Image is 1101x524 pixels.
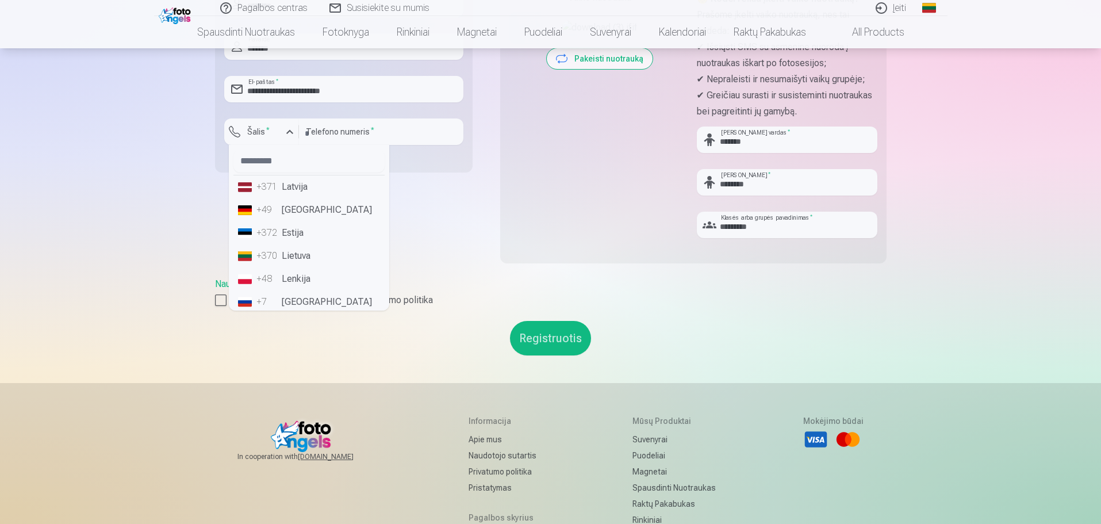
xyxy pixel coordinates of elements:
li: Lenkija [233,267,385,290]
a: Fotoknyga [309,16,383,48]
a: Rinkiniai [383,16,443,48]
p: ✔ Išsiųsti SMS su asmenine nuoroda į nuotraukas iškart po fotosesijos; [697,39,877,71]
a: Raktų pakabukas [720,16,820,48]
div: +48 [256,272,279,286]
div: +372 [256,226,279,240]
a: Naudotojo sutartis [215,278,288,289]
h5: Pagalbos skyrius [469,512,545,523]
li: [GEOGRAPHIC_DATA] [233,198,385,221]
a: Naudotojo sutartis [469,447,545,464]
p: ✔ Greičiau surasti ir susisteminti nuotraukas bei pagreitinti jų gamybą. [697,87,877,120]
button: Šalis* [224,118,299,145]
li: [GEOGRAPHIC_DATA] [233,290,385,313]
a: Pristatymas [469,480,545,496]
div: +7 [256,295,279,309]
a: [DOMAIN_NAME] [298,452,381,461]
a: Puodeliai [511,16,576,48]
a: Spausdinti nuotraukas [183,16,309,48]
a: Privatumo politika [469,464,545,480]
h5: Informacija [469,415,545,427]
a: Spausdinti nuotraukas [632,480,716,496]
li: Visa [803,427,828,452]
span: In cooperation with [237,452,381,461]
a: Suvenyrai [576,16,645,48]
li: Mastercard [835,427,861,452]
a: Magnetai [443,16,511,48]
a: Puodeliai [632,447,716,464]
li: Latvija [233,175,385,198]
div: +371 [256,180,279,194]
div: +49 [256,203,279,217]
button: Registruotis [510,321,591,355]
a: Suvenyrai [632,431,716,447]
li: Estija [233,221,385,244]
a: Kalendoriai [645,16,720,48]
button: Pakeisti nuotrauką [547,48,653,69]
a: Raktų pakabukas [632,496,716,512]
div: , [215,277,887,307]
h5: Mūsų produktai [632,415,716,427]
div: +370 [256,249,279,263]
a: Magnetai [632,464,716,480]
h5: Mokėjimo būdai [803,415,864,427]
li: Lietuva [233,244,385,267]
div: [PERSON_NAME] yra privalomas [224,145,299,163]
a: Apie mus [469,431,545,447]
p: ✔ Nepraleisti ir nesumaišyti vaikų grupėje; [697,71,877,87]
a: All products [820,16,918,48]
img: /fa2 [159,5,194,24]
label: Sutinku su Naudotojo sutartimi ir privatumo politika [215,293,887,307]
label: Šalis [243,126,274,137]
